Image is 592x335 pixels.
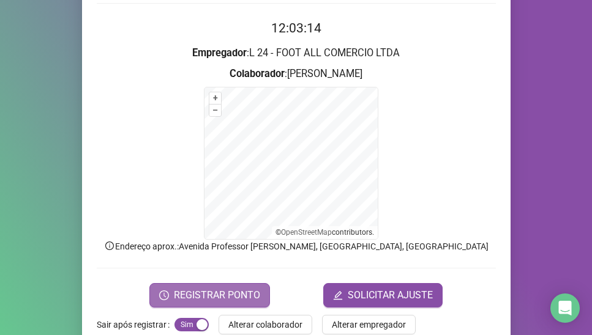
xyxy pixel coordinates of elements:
[209,105,221,116] button: –
[192,47,247,59] strong: Empregador
[271,21,321,35] time: 12:03:14
[333,290,343,300] span: edit
[97,315,174,334] label: Sair após registrar
[174,288,260,303] span: REGISTRAR PONTO
[228,318,302,331] span: Alterar colaborador
[149,283,270,307] button: REGISTRAR PONTO
[550,293,580,323] div: Open Intercom Messenger
[332,318,406,331] span: Alterar empregador
[209,92,221,104] button: +
[281,228,332,237] a: OpenStreetMap
[275,228,374,237] li: © contributors.
[97,66,496,82] h3: : [PERSON_NAME]
[104,240,115,251] span: info-circle
[322,315,416,334] button: Alterar empregador
[159,290,169,300] span: clock-circle
[97,45,496,61] h3: : L 24 - FOOT ALL COMERCIO LTDA
[219,315,312,334] button: Alterar colaborador
[323,283,443,307] button: editSOLICITAR AJUSTE
[97,240,496,253] p: Endereço aprox. : Avenida Professor [PERSON_NAME], [GEOGRAPHIC_DATA], [GEOGRAPHIC_DATA]
[348,288,433,303] span: SOLICITAR AJUSTE
[230,68,285,79] strong: Colaborador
